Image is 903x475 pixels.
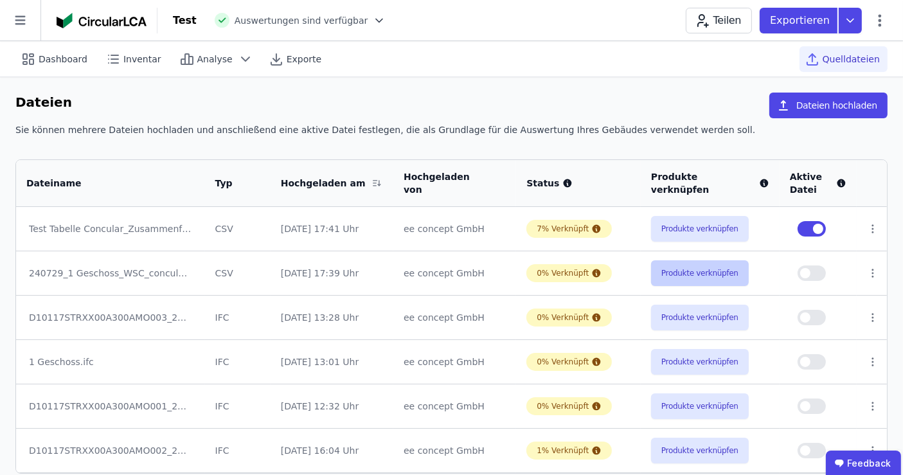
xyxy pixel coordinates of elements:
div: ee concept GmbH [404,311,506,324]
button: Dateien hochladen [769,93,888,118]
div: 1% Verknüpft [537,445,589,456]
div: CSV [215,222,260,235]
div: IFC [215,400,260,413]
div: 0% Verknüpft [537,268,589,278]
div: [DATE] 13:28 Uhr [281,311,383,324]
div: D10117STRXX00A300AMO002_20250801_CFM-ALL.ifc [29,444,192,457]
img: Concular [57,13,147,28]
div: [DATE] 16:04 Uhr [281,444,383,457]
button: Produkte verknüpfen [651,393,749,419]
div: Aktive Datei [790,170,846,196]
p: Exportieren [770,13,832,28]
button: Produkte verknüpfen [651,349,749,375]
div: CSV [215,267,260,280]
div: IFC [215,355,260,368]
div: Test Tabelle Concular_Zusammenfassung Module(3).xlsx [29,222,192,235]
div: ee concept GmbH [404,444,506,457]
div: 0% Verknüpft [537,357,589,367]
div: [DATE] 17:41 Uhr [281,222,383,235]
div: 7% Verknüpft [537,224,589,234]
div: [DATE] 13:01 Uhr [281,355,383,368]
span: Inventar [123,53,161,66]
div: 0% Verknüpft [537,312,589,323]
div: D10117STRXX00A300AMO001_20250801_CFM-ALL.ifc [29,400,192,413]
div: ee concept GmbH [404,400,506,413]
div: 240729_1 Geschoss_WSC_concular_Probe mit Trenn-Demontierbarkeit etc_rp.xlsx [29,267,192,280]
span: Analyse [197,53,233,66]
div: [DATE] 12:32 Uhr [281,400,383,413]
button: Produkte verknüpfen [651,260,749,286]
button: Produkte verknüpfen [651,438,749,463]
div: ee concept GmbH [404,222,506,235]
div: IFC [215,444,260,457]
div: Test [173,13,197,28]
button: Produkte verknüpfen [651,216,749,242]
span: Dashboard [39,53,87,66]
button: Teilen [686,8,752,33]
div: ee concept GmbH [404,355,506,368]
div: 1 Geschoss.ifc [29,355,192,368]
div: D10117STRXX00A300AMO003_20250801_CFM-ALL.ifc [29,311,192,324]
span: Exporte [287,53,321,66]
div: [DATE] 17:39 Uhr [281,267,383,280]
div: Status [526,177,630,190]
div: Produkte verknüpfen [651,170,769,196]
div: Dateiname [26,177,178,190]
div: Hochgeladen am [281,177,368,190]
div: 0% Verknüpft [537,401,589,411]
div: Sie können mehrere Dateien hochladen und anschließend eine aktive Datei festlegen, die als Grundl... [15,123,888,147]
div: IFC [215,311,260,324]
button: Produkte verknüpfen [651,305,749,330]
div: ee concept GmbH [404,267,506,280]
span: Quelldateien [823,53,880,66]
div: Typ [215,177,245,190]
span: Auswertungen sind verfügbar [235,14,368,27]
div: Hochgeladen von [404,170,490,196]
h6: Dateien [15,93,72,113]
